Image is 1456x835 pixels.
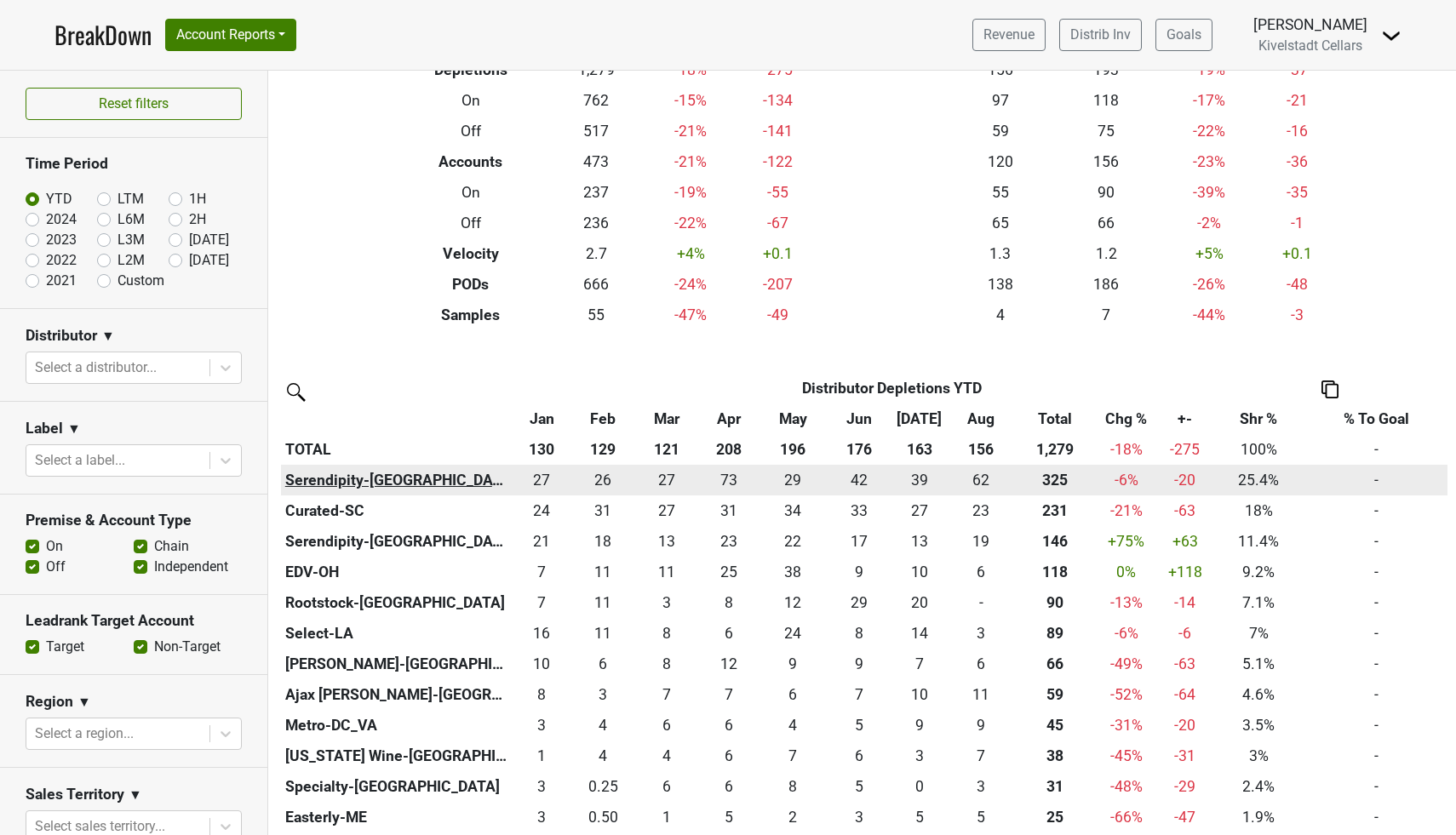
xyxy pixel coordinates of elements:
th: 65.740 [1014,649,1094,679]
div: 31 [576,500,629,522]
td: 7.92 [633,649,699,679]
td: -122 [741,146,817,177]
td: 55 [947,177,1053,208]
th: Shr %: activate to sort column ascending [1212,403,1305,434]
td: 29.25 [828,587,891,618]
td: -49 [741,300,817,330]
div: [PERSON_NAME] [1253,14,1367,36]
button: Reset filters [26,88,242,120]
span: -18% [1110,441,1143,458]
th: [PERSON_NAME]-[GEOGRAPHIC_DATA] [281,649,511,679]
div: 12 [703,653,754,675]
th: May: activate to sort column ascending [759,403,828,434]
td: 5.75 [699,618,758,649]
td: 23.16 [699,526,758,557]
div: 19 [952,530,1011,552]
label: Non-Target [154,637,221,657]
td: 27 [633,465,699,495]
td: 18% [1212,495,1305,526]
td: -26 % [1160,269,1259,300]
img: Dropdown Menu [1381,26,1402,46]
td: +5 % [1160,238,1259,269]
div: 23 [703,530,754,552]
h3: Distributor [26,327,97,345]
label: L2M [118,250,145,271]
div: 11 [576,561,629,583]
div: 146 [1018,530,1091,552]
th: Mar: activate to sort column ascending [633,403,699,434]
div: -6 [1162,622,1207,644]
div: 9 [832,653,886,675]
div: 27 [638,469,695,491]
td: -1 [1259,208,1335,238]
th: 129 [573,434,634,465]
div: 29 [762,469,823,491]
td: 66 [1053,208,1160,238]
td: 31.418 [699,495,758,526]
td: -207 [741,269,817,300]
button: Account Reports [165,19,296,51]
td: 33 [828,495,891,526]
div: 12 [762,592,823,614]
td: 236 [552,208,641,238]
th: PODs [390,269,552,300]
div: 14 [895,622,944,644]
td: 42.17 [828,465,891,495]
div: 26 [576,469,629,491]
td: 6.832 [511,557,573,587]
td: - [1306,465,1447,495]
td: 8.083 [699,587,758,618]
td: 1.3 [947,238,1053,269]
td: 8 [633,618,699,649]
td: 26.666 [891,495,949,526]
td: 9.2% [1212,557,1305,587]
h3: Time Period [26,155,242,173]
div: 31 [703,500,754,522]
th: Velocity [390,238,552,269]
td: -36 [1259,146,1335,177]
th: Jun: activate to sort column ascending [828,403,891,434]
td: 65 [947,208,1053,238]
th: 196 [759,434,828,465]
span: ▼ [101,326,115,346]
td: 5.1% [1212,649,1305,679]
div: 3 [638,592,695,614]
label: L3M [118,230,145,250]
div: 27 [895,500,944,522]
th: Jul: activate to sort column ascending [891,403,949,434]
td: 31.083 [573,495,634,526]
div: 8 [832,622,886,644]
div: 17 [832,530,886,552]
td: 4 [947,300,1053,330]
th: 1,279 [1014,434,1094,465]
div: 8 [703,592,754,614]
th: Rootstock-[GEOGRAPHIC_DATA] [281,587,511,618]
th: Total: activate to sort column ascending [1014,403,1094,434]
h3: Label [26,420,63,438]
td: 20.249 [891,587,949,618]
span: Kivelstadt Cellars [1258,37,1362,54]
td: 0 [948,587,1014,618]
label: Off [46,557,66,577]
th: Apr: activate to sort column ascending [699,403,758,434]
div: 6 [952,653,1011,675]
label: 2023 [46,230,77,250]
div: 11 [576,622,629,644]
a: BreakDown [54,17,152,53]
td: 7.583 [511,679,573,710]
th: Feb: activate to sort column ascending [573,403,634,434]
th: Off [390,116,552,146]
label: [DATE] [189,230,229,250]
td: 7% [1212,618,1305,649]
th: 324.650 [1014,465,1094,495]
td: 17 [828,526,891,557]
th: On [390,85,552,116]
div: 25 [703,561,754,583]
th: 176 [828,434,891,465]
div: 23 [952,500,1011,522]
td: 473 [552,146,641,177]
div: 3 [952,622,1011,644]
td: 237 [552,177,641,208]
td: -13 % [1095,587,1158,618]
td: 20.67 [511,526,573,557]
